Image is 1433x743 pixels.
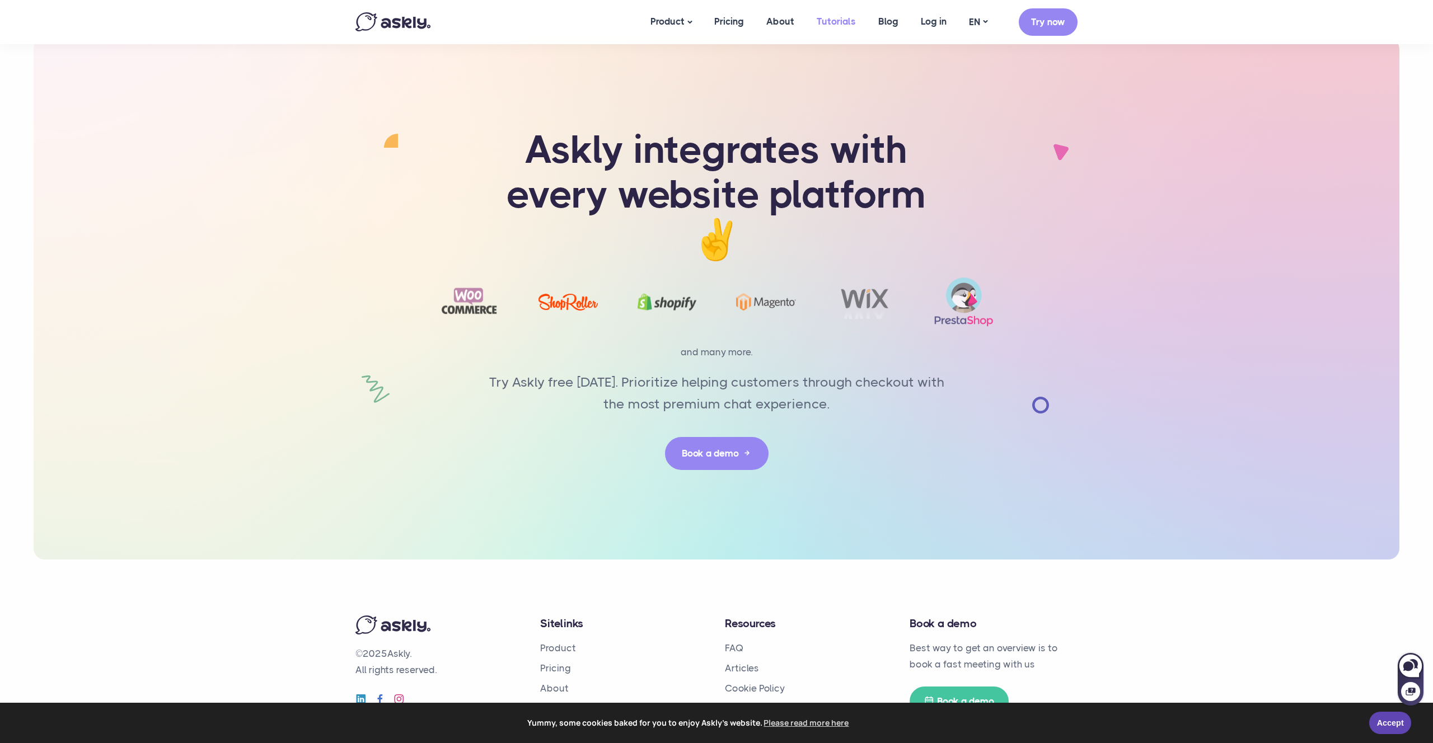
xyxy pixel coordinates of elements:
img: prestashop [934,276,994,327]
a: Articles [725,662,759,674]
a: Try now [1019,8,1078,36]
a: EN [958,14,999,30]
a: Book a demo [665,437,769,470]
img: Magento [736,293,796,311]
img: Woocommerce [439,284,499,320]
h4: Book a demo [910,615,1078,632]
a: FAQ [725,642,743,653]
a: About [540,683,569,694]
iframe: Askly chat [1397,651,1425,707]
a: Cookie Policy [725,683,785,694]
img: ShopRoller [538,294,598,311]
p: Best way to get an overview is to book a fast meeting with us [910,640,1078,673]
a: Book a demo [910,686,1009,716]
span: Yummy, some cookies baked for you to enjoy Askly's website. [16,714,1361,731]
p: © Askly. All rights reserved. [355,646,523,678]
img: Shopify [637,285,697,319]
span: 2025 [363,648,387,659]
a: Pricing [540,662,571,674]
img: Askly logo [355,615,430,634]
a: learn more about cookies [762,714,851,731]
img: Askly [355,12,430,31]
a: Product [540,642,576,653]
h1: Askly integrates with every website platform ✌️ [479,128,954,263]
a: Accept [1369,712,1411,734]
p: and many more. [417,344,1016,360]
img: Wix [835,285,895,319]
p: Try Askly free [DATE]. Prioritize helping customers through checkout with the most premium chat e... [479,371,954,415]
h4: Sitelinks [540,615,708,632]
h4: Resources [725,615,893,632]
